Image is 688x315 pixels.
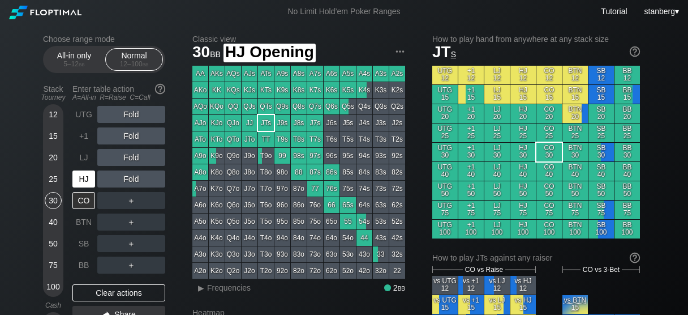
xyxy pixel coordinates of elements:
[340,181,356,197] div: 75s
[72,149,95,166] div: LJ
[242,181,257,197] div: J7o
[192,263,208,279] div: A2o
[258,214,274,229] div: T5o
[389,82,405,98] div: K2s
[209,246,225,262] div: K3o
[458,66,484,84] div: +1 12
[242,99,257,114] div: QJs
[356,263,372,279] div: 42o
[588,124,614,142] div: SB 25
[432,43,456,61] span: JT
[642,5,681,18] div: ▾
[562,124,588,142] div: BTN 25
[270,7,417,19] div: No Limit Hold’em Poker Ranges
[274,131,290,147] div: T9s
[242,148,257,164] div: J9o
[562,162,588,181] div: BTN 40
[72,257,95,274] div: BB
[373,82,389,98] div: K3s
[614,66,640,84] div: BB 12
[108,49,160,70] div: Normal
[458,85,484,104] div: +1 15
[72,235,95,252] div: SB
[340,148,356,164] div: 95s
[274,164,290,180] div: 98o
[72,214,95,231] div: BTN
[97,214,165,231] div: ＋
[432,124,458,142] div: UTG 25
[340,66,356,82] div: A5s
[340,197,356,213] div: 65s
[97,127,165,144] div: Fold
[432,253,640,262] div: How to play JTs against any raiser
[356,181,372,197] div: 74s
[340,230,356,246] div: 54o
[324,82,339,98] div: K6s
[629,45,641,58] img: help.32db89a4.svg
[242,131,257,147] div: JTo
[340,99,356,114] div: Q5s
[583,266,620,274] span: CO vs 3-Bet
[484,85,510,104] div: LJ 15
[242,82,257,98] div: KJs
[356,214,372,229] div: 54s
[629,252,641,264] img: help.32db89a4.svg
[72,127,95,144] div: +1
[373,164,389,180] div: 83s
[373,181,389,197] div: 73s
[210,47,221,59] span: bb
[192,230,208,246] div: A4o
[373,197,389,213] div: 63s
[274,66,290,82] div: A9s
[562,66,588,84] div: BTN 12
[154,83,166,95] img: help.32db89a4.svg
[242,263,257,279] div: J2o
[225,197,241,213] div: Q6o
[510,181,536,200] div: HJ 50
[373,131,389,147] div: T3s
[389,164,405,180] div: 82s
[223,44,316,62] span: HJ Opening
[209,82,225,98] div: KK
[192,246,208,262] div: A3o
[432,85,458,104] div: UTG 15
[274,197,290,213] div: 96o
[510,85,536,104] div: HJ 15
[72,106,95,123] div: UTG
[110,60,158,68] div: 12 – 100
[356,115,372,131] div: J4s
[614,201,640,219] div: BB 75
[307,148,323,164] div: 97s
[510,162,536,181] div: HJ 40
[307,197,323,213] div: 76o
[432,104,458,123] div: UTG 20
[536,104,562,123] div: CO 20
[432,143,458,161] div: UTG 30
[97,149,165,166] div: Fold
[192,115,208,131] div: AJo
[562,143,588,161] div: BTN 30
[258,164,274,180] div: T8o
[614,181,640,200] div: BB 50
[588,181,614,200] div: SB 50
[389,230,405,246] div: 42s
[72,93,165,101] div: A=All-in R=Raise C=Call
[291,263,307,279] div: 82o
[536,181,562,200] div: CO 50
[192,82,208,98] div: AKo
[432,66,458,84] div: UTG 12
[307,230,323,246] div: 74o
[192,99,208,114] div: AQo
[291,230,307,246] div: 84o
[536,124,562,142] div: CO 25
[484,276,510,295] div: vs LJ 12
[614,143,640,161] div: BB 30
[274,263,290,279] div: 92o
[274,214,290,229] div: 95o
[258,197,274,213] div: T6o
[389,115,405,131] div: J2s
[484,220,510,239] div: LJ 100
[389,131,405,147] div: T2s
[209,99,225,114] div: KQo
[307,181,323,197] div: 77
